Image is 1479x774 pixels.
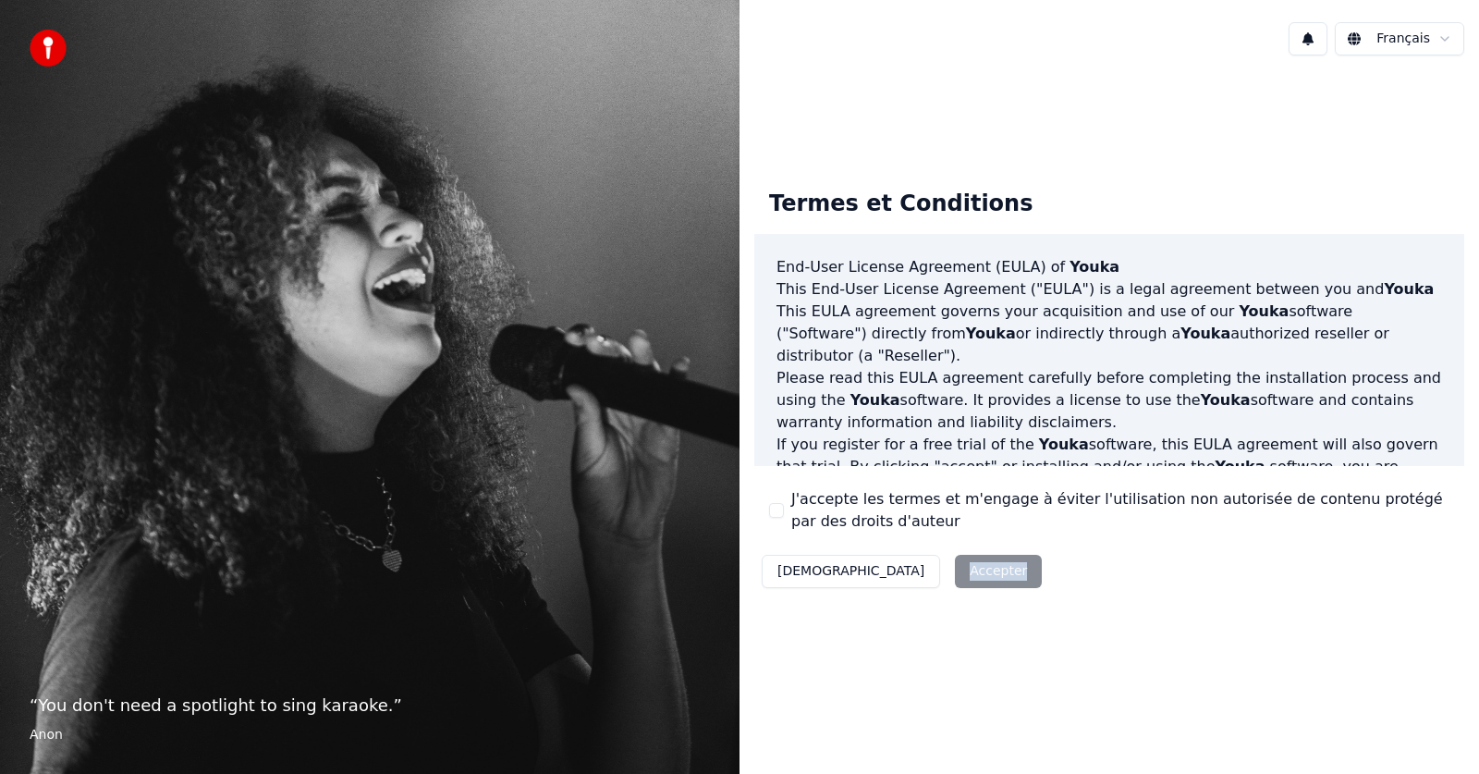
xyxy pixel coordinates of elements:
span: Youka [1180,325,1230,342]
div: Termes et Conditions [754,175,1047,234]
footer: Anon [30,726,710,744]
button: [DEMOGRAPHIC_DATA] [762,555,940,588]
img: youka [30,30,67,67]
span: Youka [1201,391,1251,409]
p: This End-User License Agreement ("EULA") is a legal agreement between you and [776,278,1442,301]
p: Please read this EULA agreement carefully before completing the installation process and using th... [776,367,1442,434]
span: Youka [1070,258,1119,276]
p: This EULA agreement governs your acquisition and use of our software ("Software") directly from o... [776,301,1442,367]
p: “ You don't need a spotlight to sing karaoke. ” [30,693,710,719]
h3: End-User License Agreement (EULA) of [776,256,1442,278]
label: J'accepte les termes et m'engage à éviter l'utilisation non autorisée de contenu protégé par des ... [791,488,1449,533]
p: If you register for a free trial of the software, this EULA agreement will also govern that trial... [776,434,1442,522]
span: Youka [1384,280,1434,298]
span: Youka [850,391,900,409]
span: Youka [966,325,1016,342]
span: Youka [1216,458,1265,475]
span: Youka [1239,302,1289,320]
span: Youka [1039,436,1089,453]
